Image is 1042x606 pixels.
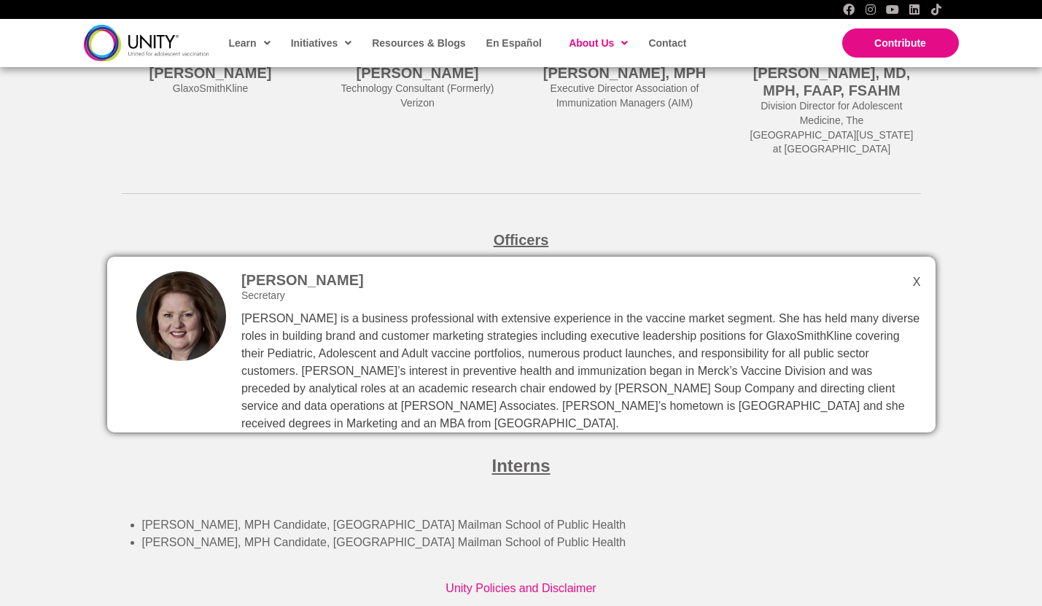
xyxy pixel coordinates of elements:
[129,64,292,82] h4: [PERSON_NAME]
[648,37,686,49] span: Contact
[843,4,855,15] a: Facebook
[750,64,914,99] h4: [PERSON_NAME], MD, MPH, FAAP, FSAHM
[491,456,550,475] span: Interns
[142,516,936,534] li: [PERSON_NAME], MPH Candidate, [GEOGRAPHIC_DATA] Mailman School of Public Health
[641,26,692,60] a: Contact
[842,28,959,58] a: Contribute
[229,32,271,54] span: Learn
[291,32,352,54] span: Initiatives
[930,4,942,15] a: TikTok
[372,37,465,49] span: Resources & Blogs
[241,289,921,303] div: Secretary
[874,37,926,49] span: Contribute
[865,4,876,15] a: Instagram
[336,64,499,82] h4: [PERSON_NAME]
[446,582,596,594] a: Unity Policies and Disclaimer
[365,26,471,60] a: Resources & Blogs
[569,32,628,54] span: About Us
[336,82,499,110] div: Technology Consultant (Formerly) Verizon
[909,4,920,15] a: LinkedIn
[561,26,634,60] a: About Us
[136,271,226,361] img: Jane-Quinn
[241,310,921,432] p: [PERSON_NAME] is a business professional with extensive experience in the vaccine market segment....
[84,25,209,61] img: unity-logo-dark
[479,26,548,60] a: En Español
[494,232,549,248] span: Officers
[241,271,921,289] h4: [PERSON_NAME]
[142,534,936,551] li: [PERSON_NAME], MPH Candidate, [GEOGRAPHIC_DATA] Mailman School of Public Health
[129,82,292,96] div: GlaxoSmithKline
[750,99,914,156] div: Division Director for Adolescent Medicine, The [GEOGRAPHIC_DATA][US_STATE] at [GEOGRAPHIC_DATA]
[486,37,542,49] span: En Español
[543,64,707,82] h4: [PERSON_NAME], MPH
[543,82,707,110] div: Executive Director Association of Immunization Managers (AIM)
[887,4,898,15] a: YouTube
